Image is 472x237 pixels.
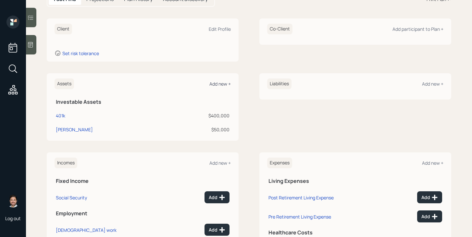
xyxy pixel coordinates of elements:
div: Add new + [422,81,443,87]
div: 401k [56,112,65,119]
div: Set risk tolerance [62,50,99,56]
div: Social Security [56,195,87,201]
h6: Client [55,24,72,34]
div: Add new + [209,160,231,166]
div: Pre Retirement Living Expense [268,214,331,220]
h5: Employment [56,210,230,217]
button: Add [205,224,230,236]
div: $50,000 [166,126,230,133]
div: Add new + [209,81,231,87]
div: Add [209,227,225,233]
button: Add [417,191,442,203]
button: Add [417,210,442,222]
div: $400,000 [166,112,230,119]
div: Add [209,194,225,201]
h6: Co-Client [267,24,292,34]
div: Add participant to Plan + [392,26,443,32]
div: Post Retirement Living Expense [268,195,334,201]
h6: Assets [55,78,74,89]
h5: Healthcare Costs [268,230,442,236]
h5: Fixed Income [56,178,230,184]
div: Add [421,213,438,220]
h6: Incomes [55,158,77,168]
h6: Liabilities [267,78,292,89]
div: Log out [5,215,21,221]
div: Add [421,194,438,201]
button: Add [205,191,230,203]
div: [PERSON_NAME] [56,126,93,133]
h6: Expenses [267,158,292,168]
div: [DEMOGRAPHIC_DATA] work [56,227,117,233]
div: Edit Profile [209,26,231,32]
img: michael-russo-headshot.png [6,195,19,207]
h5: Investable Assets [56,99,230,105]
div: Add new + [422,160,443,166]
h5: Living Expenses [268,178,442,184]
